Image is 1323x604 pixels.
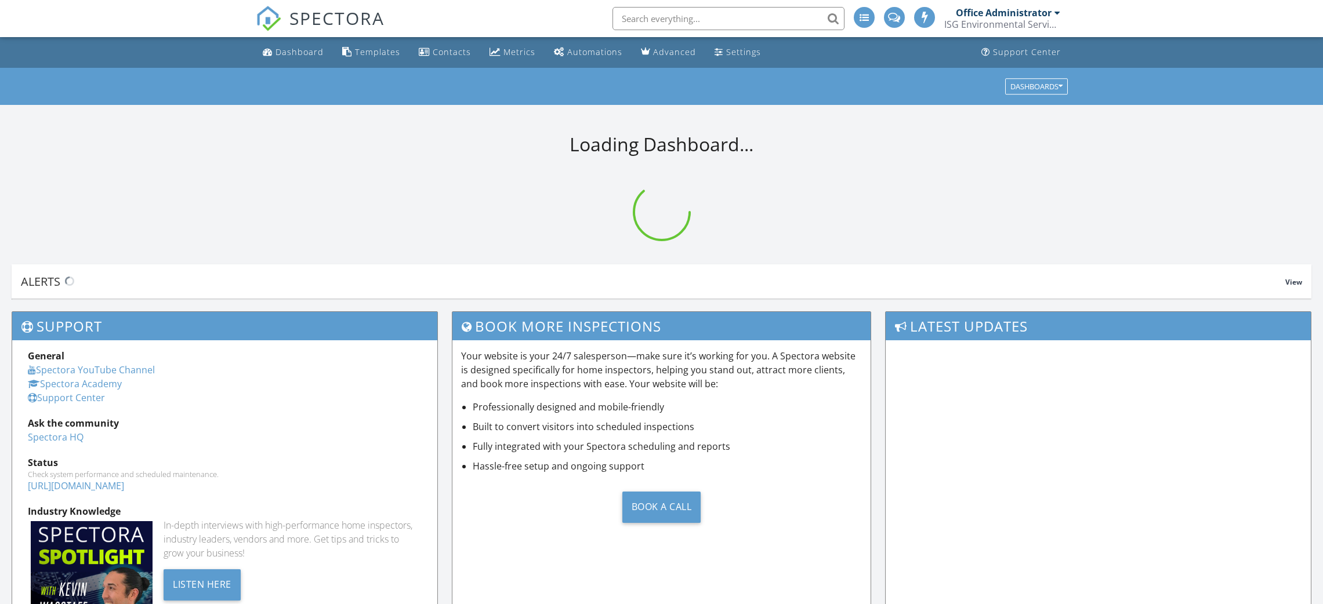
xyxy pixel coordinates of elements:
[164,577,241,590] a: Listen Here
[956,7,1052,19] div: Office Administrator
[567,46,622,57] div: Automations
[28,479,124,492] a: [URL][DOMAIN_NAME]
[1005,78,1068,94] button: Dashboards
[256,6,281,31] img: The Best Home Inspection Software - Spectora
[28,377,122,390] a: Spectora Academy
[276,46,324,57] div: Dashboard
[461,482,862,532] a: Book a Call
[258,42,328,63] a: Dashboard
[1285,277,1302,287] span: View
[338,42,405,63] a: Templates
[28,470,422,479] div: Check system performance and scheduled maintenance.
[289,6,385,30] span: SPECTORA
[28,431,84,443] a: Spectora HQ
[612,7,844,30] input: Search everything...
[993,46,1061,57] div: Support Center
[28,456,422,470] div: Status
[461,349,862,391] p: Your website is your 24/7 salesperson—make sure it’s working for you. A Spectora website is desig...
[622,492,701,523] div: Book a Call
[28,350,64,362] strong: General
[473,459,862,473] li: Hassle-free setup and ongoing support
[28,363,155,376] a: Spectora YouTube Channel
[164,569,241,601] div: Listen Here
[21,274,1285,289] div: Alerts
[485,42,540,63] a: Metrics
[503,46,535,57] div: Metrics
[636,42,701,63] a: Advanced
[433,46,471,57] div: Contacts
[1010,82,1063,90] div: Dashboards
[726,46,761,57] div: Settings
[355,46,400,57] div: Templates
[710,42,766,63] a: Settings
[414,42,476,63] a: Contacts
[473,439,862,453] li: Fully integrated with your Spectora scheduling and reports
[473,400,862,414] li: Professionally designed and mobile-friendly
[452,312,871,340] h3: Book More Inspections
[28,504,422,518] div: Industry Knowledge
[549,42,627,63] a: Automations (Advanced)
[12,312,437,340] h3: Support
[164,518,422,560] div: In-depth interviews with high-performance home inspectors, industry leaders, vendors and more. Ge...
[977,42,1065,63] a: Support Center
[653,46,696,57] div: Advanced
[28,391,105,404] a: Support Center
[256,16,385,40] a: SPECTORA
[944,19,1060,30] div: ISG Environmental Services Inc
[886,312,1311,340] h3: Latest Updates
[28,416,422,430] div: Ask the community
[473,420,862,434] li: Built to convert visitors into scheduled inspections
